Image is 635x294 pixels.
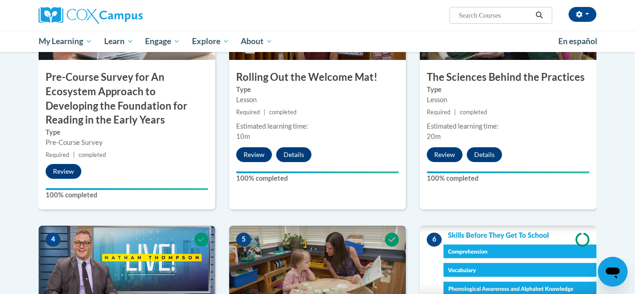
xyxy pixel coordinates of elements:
span: Required [427,109,450,116]
input: Search Courses [458,10,532,21]
a: Explore [186,31,235,52]
button: Review [427,147,463,162]
span: En español [558,36,597,46]
a: Cox Campus [39,7,215,24]
span: 6 [427,233,442,247]
div: Estimated learning time: [236,121,399,131]
div: Lesson [427,95,589,105]
button: Review [46,164,81,179]
span: 10m [236,132,250,140]
span: | [454,109,456,116]
a: My Learning [33,31,98,52]
div: Pre-Course Survey [46,137,208,148]
span: | [264,109,265,116]
iframe: Button to launch messaging window [598,257,628,287]
span: completed [79,151,106,158]
div: Your progress [46,188,208,190]
span: completed [460,109,487,116]
button: Search [532,10,546,21]
img: Cox Campus [39,7,143,24]
a: En español [552,32,603,51]
span: About [241,36,272,47]
h3: Rolling Out the Welcome Mat! [229,70,406,85]
span: My Learning [39,36,92,47]
a: Engage [139,31,186,52]
a: Learn [98,31,139,52]
span: Required [46,151,69,158]
span: Required [236,109,260,116]
label: 100% completed [236,173,399,183]
label: 100% completed [46,190,208,200]
h3: The Sciences Behind the Practices [420,70,596,85]
span: 4 [46,233,60,247]
span: Explore [192,36,229,47]
button: Review [236,147,272,162]
span: completed [269,109,297,116]
span: Learn [104,36,133,47]
label: Type [427,85,589,95]
label: 100% completed [427,173,589,183]
button: Account Settings [569,7,596,22]
span: 20m [427,132,441,140]
h3: Pre-Course Survey for An Ecosystem Approach to Developing the Foundation for Reading in the Early... [39,70,215,127]
div: Your progress [236,171,399,173]
button: Details [467,147,502,162]
div: Main menu [25,31,610,52]
span: | [73,151,75,158]
button: Details [276,147,311,162]
span: Engage [145,36,180,47]
span: 5 [236,233,251,247]
div: Estimated learning time: [427,121,589,131]
label: Type [236,85,399,95]
div: Lesson [236,95,399,105]
label: Type [46,127,208,137]
div: Your progress [427,171,589,173]
a: About [235,31,279,52]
